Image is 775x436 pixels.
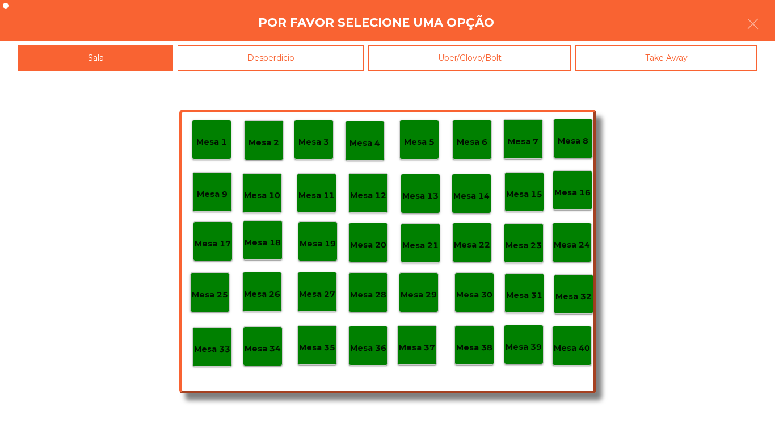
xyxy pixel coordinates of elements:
p: Mesa 2 [248,136,279,149]
p: Mesa 30 [456,288,492,301]
p: Mesa 26 [244,288,280,301]
p: Mesa 33 [194,343,230,356]
p: Mesa 23 [506,239,542,252]
p: Mesa 17 [195,237,231,250]
p: Mesa 25 [192,288,228,301]
p: Mesa 16 [554,186,591,199]
p: Mesa 21 [402,239,439,252]
p: Mesa 39 [506,341,542,354]
p: Mesa 18 [245,236,281,249]
p: Mesa 22 [454,238,490,251]
p: Mesa 9 [197,188,228,201]
p: Mesa 5 [404,136,435,149]
p: Mesa 1 [196,136,227,149]
div: Desperdicio [178,45,364,71]
div: Uber/Glovo/Bolt [368,45,571,71]
div: Sala [18,45,173,71]
p: Mesa 4 [349,137,380,150]
p: Mesa 40 [554,342,590,355]
p: Mesa 24 [554,238,590,251]
h4: Por favor selecione uma opção [258,14,494,31]
p: Mesa 6 [457,136,487,149]
p: Mesa 38 [456,341,492,354]
p: Mesa 31 [506,289,542,302]
p: Mesa 15 [506,188,542,201]
p: Mesa 29 [401,288,437,301]
p: Mesa 7 [508,135,538,148]
p: Mesa 11 [298,189,335,202]
p: Mesa 27 [299,288,335,301]
p: Mesa 10 [244,189,280,202]
p: Mesa 37 [399,341,435,354]
p: Mesa 20 [350,238,386,251]
p: Mesa 14 [453,190,490,203]
p: Mesa 35 [299,341,335,354]
p: Mesa 36 [350,342,386,355]
p: Mesa 34 [245,342,281,355]
p: Mesa 8 [558,135,588,148]
p: Mesa 3 [298,136,329,149]
p: Mesa 13 [402,190,439,203]
div: Take Away [575,45,757,71]
p: Mesa 12 [350,189,386,202]
p: Mesa 28 [350,288,386,301]
p: Mesa 19 [300,237,336,250]
p: Mesa 32 [555,290,592,303]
